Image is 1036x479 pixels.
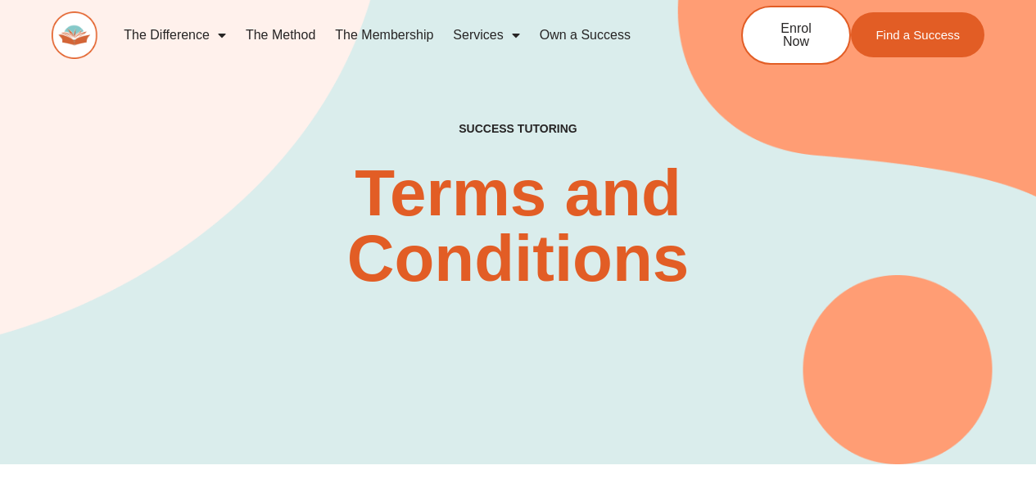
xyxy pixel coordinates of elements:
nav: Menu [114,16,687,54]
a: Find a Success [851,12,984,57]
a: The Method [236,16,325,54]
h2: Terms and Conditions [307,160,729,291]
span: Enrol Now [767,22,825,48]
a: Services [443,16,529,54]
a: The Difference [114,16,236,54]
a: The Membership [325,16,443,54]
span: Find a Success [875,29,960,41]
a: Enrol Now [741,6,851,65]
a: Own a Success [530,16,640,54]
h4: SUCCESS TUTORING​ [380,122,656,136]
